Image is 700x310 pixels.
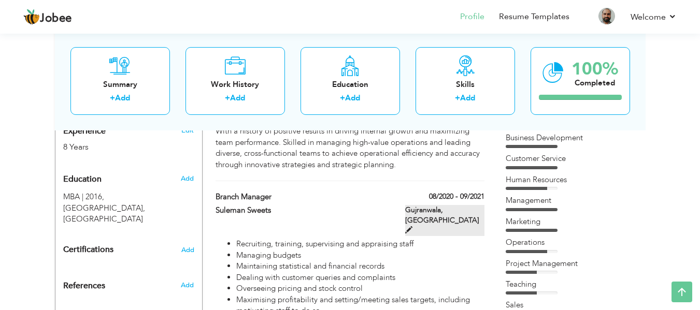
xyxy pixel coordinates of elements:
div: Business Development [506,132,635,143]
li: Recruiting, training, supervising and appraising staff [236,239,484,249]
label: + [455,93,460,104]
span: Experience [63,127,106,136]
li: Managing budgets [236,250,484,261]
label: + [340,93,345,104]
label: Gujranwala, [GEOGRAPHIC_DATA] [405,205,484,236]
div: 100% [572,60,618,77]
div: Management [506,195,635,206]
span: Add the certifications you’ve earned. [181,246,194,254]
li: Overseeing pricing and stock control [236,283,484,294]
div: Marketing [506,216,635,227]
div: Operations [506,237,635,248]
label: Branch Manager [216,191,390,202]
label: 08/2020 - 09/2021 [429,191,484,202]
div: Skills [424,79,507,90]
div: 8 Years [63,141,170,153]
div: Add your educational degree. [63,169,194,225]
a: Jobee [23,9,72,25]
a: Add [230,93,245,103]
span: Certifications [63,244,113,255]
a: Edit [181,126,194,135]
a: Resume Templates [499,11,569,23]
a: Profile [460,11,484,23]
img: Profile Img [598,8,615,24]
span: Jobee [40,13,72,24]
label: + [225,93,230,104]
li: Dealing with customer queries and complaints [236,272,484,283]
div: Project Management [506,258,635,269]
div: Human Resources [506,174,635,185]
div: Education [309,79,392,90]
label: + [110,93,115,104]
a: Welcome [631,11,677,23]
a: Add [115,93,130,103]
span: Education [63,175,102,184]
div: Summary [79,79,162,90]
span: [GEOGRAPHIC_DATA], [GEOGRAPHIC_DATA] [63,203,145,224]
div: Completed [572,77,618,88]
li: Maintaining statistical and financial records [236,261,484,272]
div: MBA, 2016 [55,191,202,225]
span: References [63,282,105,291]
span: MBA, University of the Punjab, 2016 [63,191,104,202]
div: Customer Service [506,153,635,164]
a: Add [460,93,475,103]
div: Teaching [506,279,635,290]
span: Add [181,174,194,183]
label: Suleman Sweets [216,205,390,216]
img: jobee.io [23,9,40,25]
a: Add [345,93,360,103]
div: Work History [194,79,277,90]
span: Add [181,281,194,290]
div: With a history of positive results in driving internal growth and maximizing team performance. Sk... [216,126,484,170]
div: Add the reference. [55,281,202,297]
